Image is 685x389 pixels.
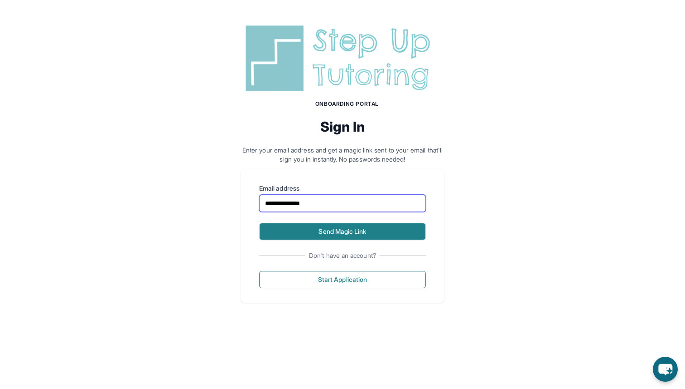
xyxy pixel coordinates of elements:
[241,118,444,135] h2: Sign In
[259,184,426,193] label: Email address
[259,271,426,288] button: Start Application
[305,251,380,260] span: Don't have an account?
[241,22,444,95] img: Step Up Tutoring horizontal logo
[653,357,678,382] button: chat-button
[241,146,444,164] p: Enter your email address and get a magic link sent to your email that'll sign you in instantly. N...
[259,223,426,240] button: Send Magic Link
[250,100,444,108] h1: Onboarding Portal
